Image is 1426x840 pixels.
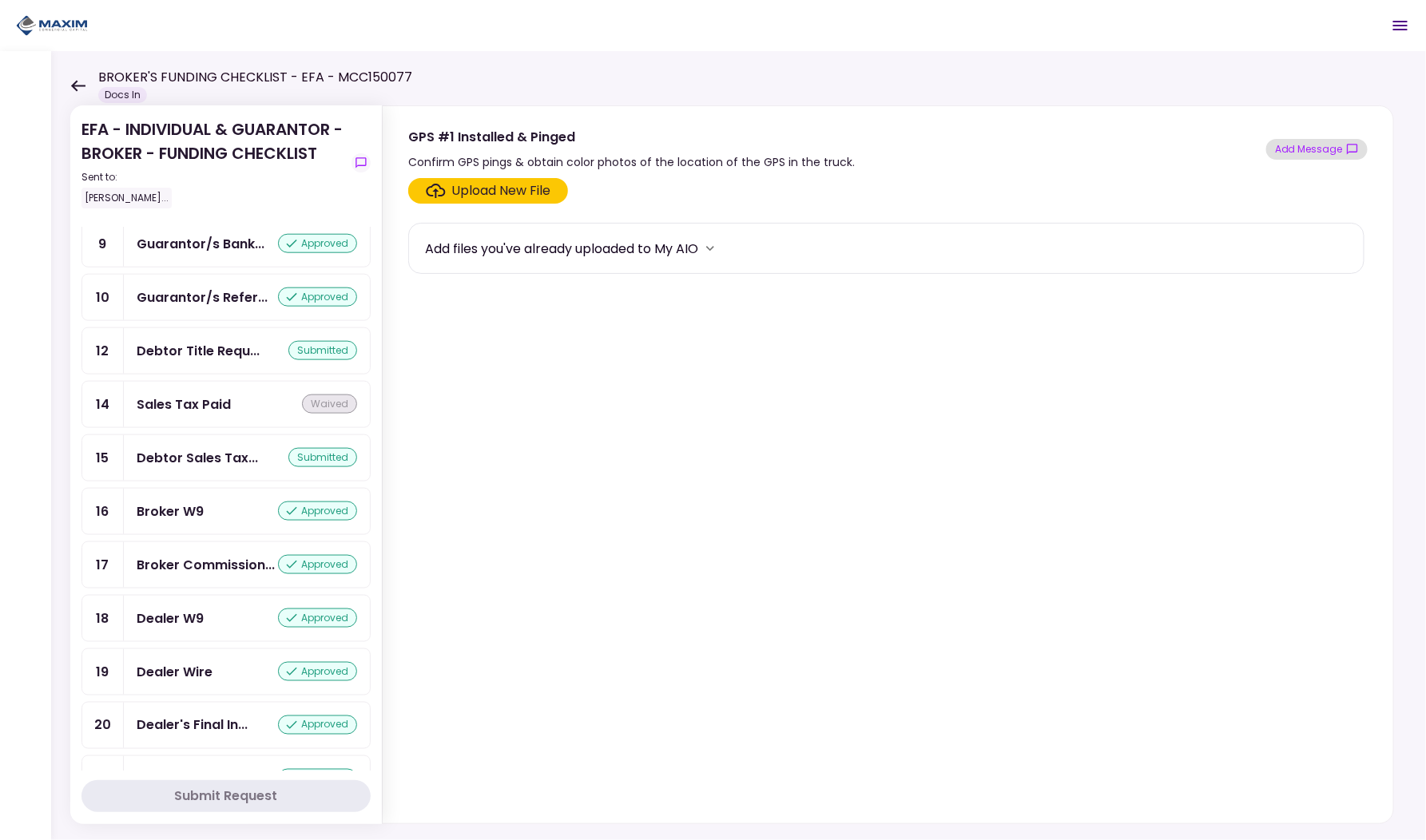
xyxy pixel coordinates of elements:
[137,769,258,789] div: Dealer GPS Installation Invoice
[352,153,371,172] button: show-messages
[81,488,371,535] a: 16Broker W9approved
[278,769,357,788] div: approved
[81,170,345,184] div: Sent to:
[698,236,722,260] button: more
[81,327,371,374] a: 12Debtor Title Requirements - Other Requirementssubmitted
[137,448,258,468] div: Debtor Sales Tax Treatment
[278,501,357,521] div: approved
[81,541,371,588] a: 17Broker Commission & Fees Invoiceapproved
[278,234,357,253] div: approved
[278,555,357,574] div: approved
[278,608,357,628] div: approved
[288,448,357,467] div: submitted
[81,702,371,749] a: 20Dealer's Final Invoiceapproved
[278,287,357,307] div: approved
[82,328,124,374] div: 12
[16,14,88,38] img: Partner icon
[278,662,357,681] div: approved
[98,87,147,103] div: Docs In
[137,394,231,414] div: Sales Tax Paid
[452,181,551,200] div: Upload New File
[302,394,357,414] div: waived
[81,595,371,642] a: 18Dealer W9approved
[288,341,357,360] div: submitted
[82,275,124,320] div: 10
[81,648,371,695] a: 19Dealer Wireapproved
[1266,139,1368,160] button: show-messages
[137,501,204,521] div: Broker W9
[278,715,357,735] div: approved
[82,756,124,802] div: 21
[81,780,371,812] button: Submit Request
[408,178,568,204] span: Click here to upload the required document
[81,220,371,267] a: 9Guarantor/s Bank Statementsapproved
[82,489,124,534] div: 16
[81,381,371,428] a: 14Sales Tax Paidwaived
[82,221,124,267] div: 9
[82,596,124,641] div: 18
[408,153,855,172] div: Confirm GPS pings & obtain color photos of the location of the GPS in the truck.
[137,234,264,254] div: Guarantor/s Bank Statements
[81,434,371,481] a: 15Debtor Sales Tax Treatmentsubmitted
[408,127,855,147] div: GPS #1 Installed & Pinged
[137,555,275,575] div: Broker Commission & Fees Invoice
[98,68,412,87] h1: BROKER'S FUNDING CHECKLIST - EFA - MCC150077
[81,755,371,802] a: 21Dealer GPS Installation Invoiceapproved
[81,117,345,208] div: EFA - INDIVIDUAL & GUARANTOR - BROKER - FUNDING CHECKLIST
[81,188,172,208] div: [PERSON_NAME]...
[82,542,124,588] div: 17
[175,787,278,806] div: Submit Request
[82,649,124,695] div: 19
[82,382,124,427] div: 14
[137,341,260,361] div: Debtor Title Requirements - Other Requirements
[137,608,204,628] div: Dealer W9
[137,662,213,682] div: Dealer Wire
[1381,6,1420,45] button: Open menu
[137,287,268,307] div: Guarantor/s References
[425,239,698,259] div: Add files you've already uploaded to My AIO
[137,715,248,735] div: Dealer's Final Invoice
[382,105,1394,824] div: GPS #1 Installed & PingedConfirm GPS pings & obtain color photos of the location of the GPS in th...
[82,435,124,481] div: 15
[82,703,124,748] div: 20
[81,274,371,321] a: 10Guarantor/s Referencesapproved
